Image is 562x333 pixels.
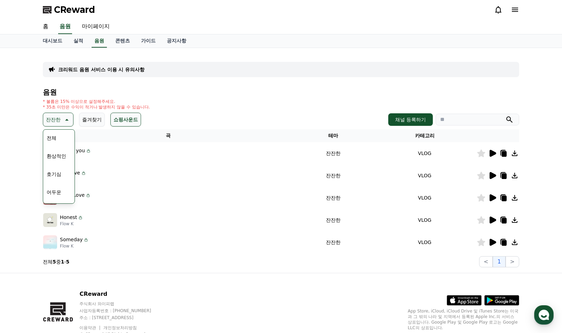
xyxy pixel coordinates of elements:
a: 대시보드 [37,34,68,48]
a: 크리워드 음원 서비스 이용 시 유의사항 [58,66,145,73]
p: 잔잔한 [46,115,61,124]
button: > [506,256,519,267]
a: 홈 [37,19,54,34]
p: Flow K [60,199,91,204]
p: * 35초 미만은 수익이 적거나 발생하지 않을 수 있습니다. [43,104,150,110]
p: Flow K [60,221,83,227]
button: 어두운 [44,185,64,200]
button: 1 [493,256,505,267]
a: 콘텐츠 [110,34,135,48]
td: VLOG [373,187,477,209]
a: 가이드 [135,34,161,48]
th: 테마 [294,129,373,142]
strong: 5 [66,259,70,265]
a: 실적 [68,34,89,48]
a: 설정 [90,220,134,238]
strong: 1 [61,259,64,265]
td: 잔잔한 [294,164,373,187]
span: CReward [54,4,95,15]
a: 음원 [58,19,72,34]
td: VLOG [373,231,477,253]
a: 홈 [2,220,46,238]
td: 잔잔한 [294,142,373,164]
a: 대화 [46,220,90,238]
p: CReward [79,290,164,298]
td: VLOG [373,142,477,164]
button: 호기심 [44,166,64,182]
a: CReward [43,4,95,15]
p: Honest [60,214,77,221]
span: 대화 [64,231,72,237]
a: 이용약관 [79,325,101,330]
p: 주소 : [STREET_ADDRESS] [79,315,164,320]
td: 잔잔한 [294,187,373,209]
span: 설정 [108,231,116,236]
img: music [43,213,57,227]
strong: 5 [53,259,56,265]
button: < [479,256,493,267]
button: 잔잔한 [43,113,73,127]
td: VLOG [373,164,477,187]
h4: 음원 [43,88,519,96]
td: 잔잔한 [294,209,373,231]
button: 채널 등록하기 [388,113,433,126]
p: * 볼륨은 15% 이상으로 설정해주세요. [43,99,150,104]
p: 주식회사 와이피랩 [79,301,164,307]
p: Someday [60,236,83,243]
p: Flow J [60,154,91,160]
span: 홈 [22,231,26,236]
td: 잔잔한 [294,231,373,253]
p: App Store, iCloud, iCloud Drive 및 iTunes Store는 미국과 그 밖의 나라 및 지역에서 등록된 Apple Inc.의 서비스 상표입니다. Goo... [408,308,519,331]
a: 마이페이지 [76,19,115,34]
button: 즐겨찾기 [79,113,105,127]
p: 전체 중 - [43,258,69,265]
td: VLOG [373,209,477,231]
p: Flow K [60,243,89,249]
th: 카테고리 [373,129,477,142]
p: 사업자등록번호 : [PHONE_NUMBER] [79,308,164,314]
a: 음원 [92,34,107,48]
button: 전체 [44,130,59,146]
th: 곡 [43,129,294,142]
a: 개인정보처리방침 [103,325,137,330]
button: 쇼핑사운드 [110,113,141,127]
img: music [43,235,57,249]
a: 공지사항 [161,34,192,48]
button: 환상적인 [44,148,69,164]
